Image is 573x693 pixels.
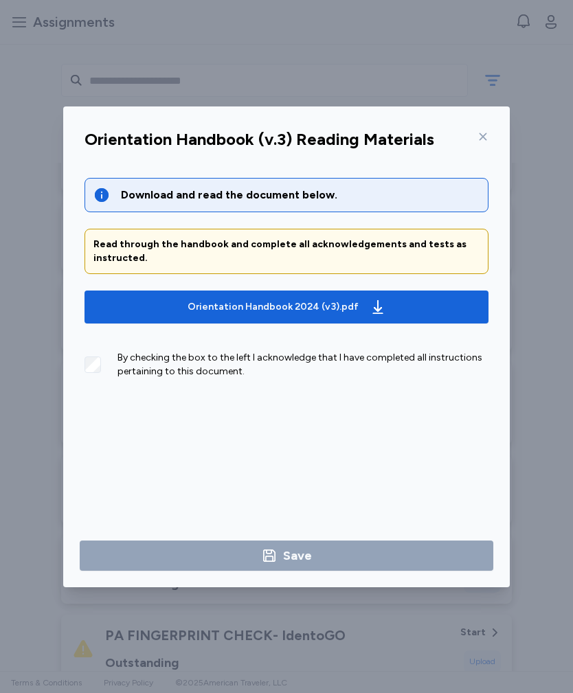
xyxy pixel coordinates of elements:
[121,187,480,203] div: Download and read the document below.
[93,238,480,265] div: Read through the handbook and complete all acknowledgements and tests as instructed.
[117,351,488,378] div: By checking the box to the left I acknowledge that I have completed all instructions pertaining t...
[283,546,312,565] div: Save
[188,300,359,314] div: Orientation Handbook 2024 (v3).pdf
[85,291,488,323] button: Orientation Handbook 2024 (v3).pdf
[80,541,493,571] button: Save
[85,128,434,150] div: Orientation Handbook (v.3) Reading Materials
